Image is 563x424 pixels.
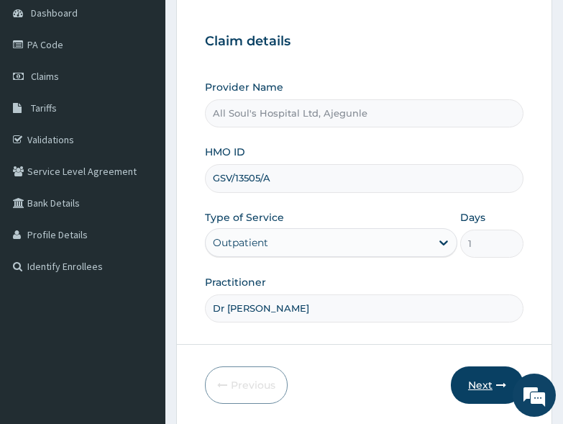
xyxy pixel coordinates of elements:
h3: Claim details [205,34,523,50]
input: Enter Name [205,294,523,322]
div: Outpatient [213,235,268,250]
label: Provider Name [205,80,283,94]
div: Minimize live chat window [236,7,270,42]
label: Practitioner [205,275,266,289]
label: Days [460,210,485,225]
img: d_794563401_company_1708531726252_794563401 [27,72,58,108]
button: Next [451,366,523,404]
input: Enter HMO ID [205,164,523,192]
label: HMO ID [205,145,245,159]
button: Previous [205,366,288,404]
span: Tariffs [31,102,57,114]
div: Chat with us now [75,81,242,99]
textarea: Type your message and hit 'Enter' [7,276,274,327]
span: Claims [31,70,59,83]
span: Dashboard [31,6,78,19]
label: Type of Service [205,210,284,225]
span: We're online! [83,123,198,269]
